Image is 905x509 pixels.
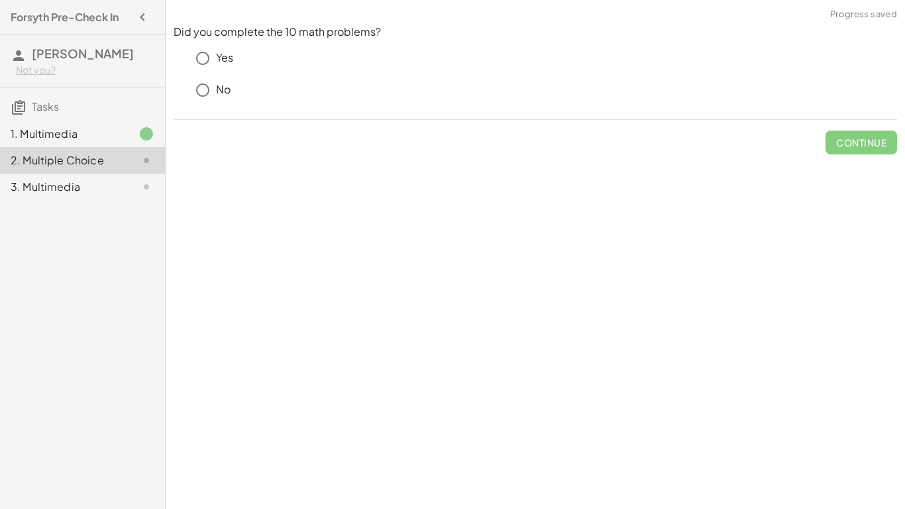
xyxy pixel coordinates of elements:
[11,126,117,142] div: 1. Multimedia
[32,46,134,61] span: [PERSON_NAME]
[32,99,59,113] span: Tasks
[138,126,154,142] i: Task finished.
[11,152,117,168] div: 2. Multiple Choice
[11,179,117,195] div: 3. Multimedia
[16,64,154,77] div: Not you?
[138,179,154,195] i: Task not started.
[174,25,897,40] p: Did you complete the 10 math problems?
[11,9,119,25] h4: Forsyth Pre-Check In
[138,152,154,168] i: Task not started.
[216,82,231,97] p: No
[216,50,233,66] p: Yes
[830,8,897,21] span: Progress saved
